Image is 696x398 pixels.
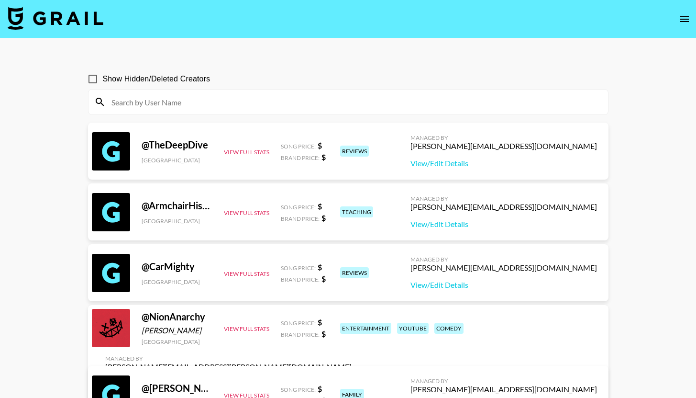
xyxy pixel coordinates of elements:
strong: $ [318,318,322,327]
div: [GEOGRAPHIC_DATA] [142,338,212,345]
button: View Full Stats [224,325,269,332]
strong: $ [318,141,322,150]
img: Grail Talent [8,7,103,30]
span: Brand Price: [281,331,320,338]
div: reviews [340,146,369,157]
span: Song Price: [281,264,316,272]
strong: $ [318,202,322,211]
div: Managed By [410,134,597,141]
strong: $ [318,262,322,272]
div: [PERSON_NAME][EMAIL_ADDRESS][DOMAIN_NAME] [410,385,597,394]
span: Brand Price: [281,276,320,283]
button: View Full Stats [224,270,269,277]
div: [PERSON_NAME] [142,326,212,335]
input: Search by User Name [106,94,602,110]
div: [PERSON_NAME][EMAIL_ADDRESS][DOMAIN_NAME] [410,141,597,151]
div: Managed By [105,355,352,362]
a: View/Edit Details [410,219,597,229]
div: @ TheDeepDive [142,139,212,151]
div: entertainment [340,323,391,334]
div: [GEOGRAPHIC_DATA] [142,278,212,285]
div: comedy [434,323,464,334]
span: Brand Price: [281,215,320,222]
button: View Full Stats [224,209,269,216]
strong: $ [321,329,326,338]
div: @ CarMighty [142,261,212,273]
span: Song Price: [281,386,316,393]
strong: $ [318,384,322,393]
div: youtube [397,323,429,334]
div: [PERSON_NAME][EMAIL_ADDRESS][PERSON_NAME][DOMAIN_NAME] [105,362,352,372]
div: reviews [340,267,369,278]
div: Managed By [410,256,597,263]
button: View Full Stats [224,148,269,156]
strong: $ [321,152,326,161]
div: @ [PERSON_NAME] [142,382,212,394]
span: Song Price: [281,319,316,327]
strong: $ [321,274,326,283]
div: [GEOGRAPHIC_DATA] [142,157,212,164]
button: open drawer [675,10,694,29]
div: [PERSON_NAME][EMAIL_ADDRESS][DOMAIN_NAME] [410,263,597,273]
div: @ NionAnarchy [142,311,212,323]
div: Managed By [410,377,597,385]
div: teaching [340,206,373,217]
span: Song Price: [281,143,316,150]
a: View/Edit Details [410,280,597,290]
div: [PERSON_NAME][EMAIL_ADDRESS][DOMAIN_NAME] [410,202,597,212]
span: Show Hidden/Deleted Creators [103,73,210,85]
strong: $ [321,213,326,222]
div: Managed By [410,195,597,202]
a: View/Edit Details [410,159,597,168]
div: @ ArmchairHistorian [142,200,212,212]
div: [GEOGRAPHIC_DATA] [142,217,212,225]
span: Song Price: [281,204,316,211]
span: Brand Price: [281,154,320,161]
